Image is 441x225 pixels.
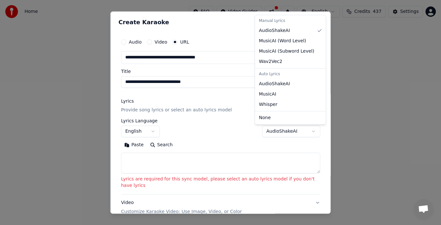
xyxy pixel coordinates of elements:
span: Whisper [259,101,277,108]
span: MusicAI ( Subword Level ) [259,48,314,55]
span: None [259,115,271,121]
div: Auto Lyrics [256,70,324,79]
span: MusicAI ( Word Level ) [259,38,306,44]
span: AudioShakeAI [259,27,290,34]
span: Wav2Vec2 [259,58,282,65]
span: AudioShakeAI [259,81,290,87]
span: MusicAI [259,91,276,97]
div: Manual Lyrics [256,16,324,26]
